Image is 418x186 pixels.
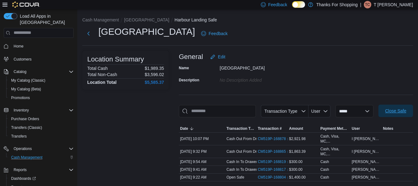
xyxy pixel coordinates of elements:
[9,77,74,84] span: My Catalog (Classic)
[11,107,31,114] button: Inventory
[352,136,381,141] span: I [PERSON_NAME]
[268,2,287,8] span: Feedback
[179,105,256,117] input: This is a search bar. As you type, the results lower in the page will automatically filter.
[14,146,32,151] span: Operations
[320,159,329,164] div: Cash
[226,149,283,154] p: Cash Out From Drawer (Drawer 1)
[11,55,74,63] span: Customers
[11,125,42,130] span: Transfers (Classic)
[6,93,76,102] button: Promotions
[289,175,305,180] span: $1,400.00
[179,53,203,61] h3: General
[289,167,302,172] span: $300.00
[6,76,76,85] button: My Catalog (Classic)
[179,66,189,70] label: Name
[6,132,76,141] button: Transfers
[289,149,305,154] span: $1,863.39
[360,1,361,8] p: |
[145,66,164,71] p: $1,989.35
[11,56,34,63] a: Customers
[179,174,225,181] div: [DATE] 9:22 AM
[87,56,144,63] h3: Location Summary
[289,126,303,131] span: Amount
[14,108,29,113] span: Inventory
[320,167,329,172] div: Cash
[287,176,291,179] svg: External link
[9,85,74,93] span: My Catalog (Beta)
[374,1,413,8] p: T [PERSON_NAME]
[258,126,282,131] span: Transaction #
[382,125,413,132] button: Notes
[226,175,244,180] p: Open Safe
[11,166,74,174] span: Reports
[308,105,330,117] button: User
[6,123,76,132] button: Transfers (Classic)
[6,174,76,183] a: Dashboards
[11,155,42,160] span: Cash Management
[289,136,305,141] span: $2,921.98
[14,69,26,74] span: Catalog
[11,176,36,181] span: Dashboards
[378,105,413,117] button: Close Safe
[9,94,32,102] a: Promotions
[9,85,44,93] a: My Catalog (Beta)
[87,66,108,71] h6: Total Cash
[226,136,283,141] p: Cash Out From Drawer (Drawer 2)
[316,1,358,8] p: Thanks For Shopping
[179,158,225,166] div: [DATE] 9:54 AM
[365,1,370,8] span: TC
[256,125,288,132] button: Transaction #
[258,159,291,164] a: CM519P-168819External link
[258,149,291,154] a: CM519P-168865External link
[82,27,95,40] button: Next
[82,17,413,24] nav: An example of EuiBreadcrumbs
[11,68,29,75] button: Catalog
[179,135,225,143] div: [DATE] 10:07 PM
[9,154,74,161] span: Cash Management
[1,54,76,63] button: Customers
[1,42,76,51] button: Home
[87,72,117,77] h6: Total Non-Cash
[320,175,329,180] div: Cash
[320,147,349,157] div: Cash, Visa, MC,...
[175,17,217,22] button: Harbour Landing Safe
[124,17,169,22] button: [GEOGRAPHIC_DATA]
[11,134,27,139] span: Transfers
[226,126,255,131] span: Transaction Type
[6,115,76,123] button: Purchase Orders
[14,44,24,49] span: Home
[11,78,45,83] span: My Catalog (Classic)
[11,95,30,100] span: Promotions
[385,108,406,114] span: Close Safe
[82,17,119,22] button: Cash Management
[289,159,302,164] span: $300.00
[9,175,74,182] span: Dashboards
[9,115,74,123] span: Purchase Orders
[311,109,321,114] span: User
[9,115,42,123] a: Purchase Orders
[6,85,76,93] button: My Catalog (Beta)
[6,153,76,162] button: Cash Management
[9,94,74,102] span: Promotions
[352,149,381,154] span: I [PERSON_NAME]
[220,63,303,70] div: [GEOGRAPHIC_DATA]
[9,175,38,182] a: Dashboards
[9,124,45,131] a: Transfers (Classic)
[258,175,291,180] a: CM519P-168804External link
[17,13,74,25] span: Load All Apps in [GEOGRAPHIC_DATA]
[209,30,227,37] span: Feedback
[11,43,26,50] a: Home
[364,1,371,8] div: T Collum
[292,1,305,8] input: Dark Mode
[11,166,29,174] button: Reports
[320,126,349,131] span: Payment Methods
[225,125,256,132] button: Transaction Type
[14,57,32,62] span: Customers
[11,116,39,121] span: Purchase Orders
[352,126,360,131] span: User
[11,42,74,50] span: Home
[9,133,74,140] span: Transfers
[258,136,291,141] a: CM519P-168878External link
[9,154,45,161] a: Cash Management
